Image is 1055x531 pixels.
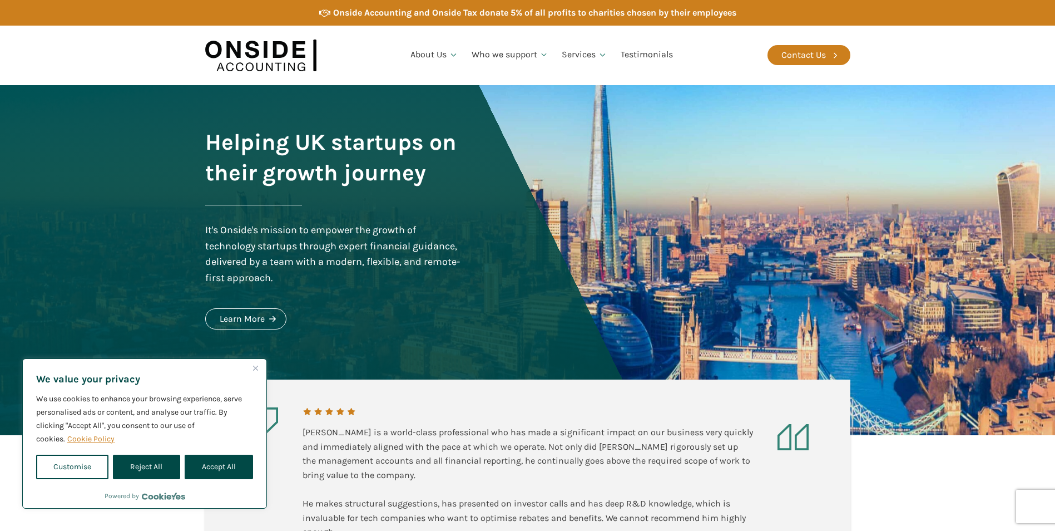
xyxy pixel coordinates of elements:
[113,455,180,479] button: Reject All
[36,392,253,446] p: We use cookies to enhance your browsing experience, serve personalised ads or content, and analys...
[142,493,185,500] a: Visit CookieYes website
[465,36,556,74] a: Who we support
[404,36,465,74] a: About Us
[36,372,253,386] p: We value your privacy
[22,358,267,509] div: We value your privacy
[36,455,108,479] button: Customise
[555,36,614,74] a: Services
[781,48,826,62] div: Contact Us
[220,312,265,326] div: Learn More
[614,36,680,74] a: Testimonials
[67,434,115,444] a: Cookie Policy
[767,45,850,65] a: Contact Us
[205,34,316,77] img: Onside Accounting
[205,127,463,188] h1: Helping UK startups on their growth journey
[253,366,258,371] img: Close
[205,222,463,286] div: It's Onside's mission to empower the growth of technology startups through expert financial guida...
[333,6,736,20] div: Onside Accounting and Onside Tax donate 5% of all profits to charities chosen by their employees
[185,455,253,479] button: Accept All
[249,361,262,375] button: Close
[105,490,185,501] div: Powered by
[205,308,286,330] a: Learn More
